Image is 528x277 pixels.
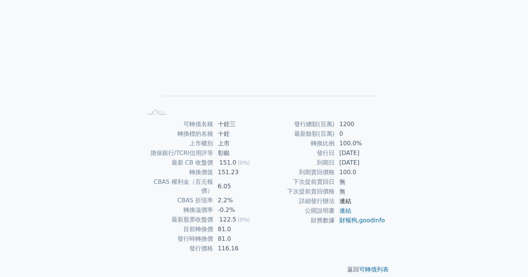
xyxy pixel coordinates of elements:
td: 十銓三 [213,119,264,129]
td: 擔保銀行/TCRI信用評等 [143,148,213,158]
td: 發行時轉換價 [143,234,213,244]
td: 最新股票收盤價 [143,215,213,224]
g: Chart [155,18,377,107]
td: 最新 CB 收盤價 [143,158,213,168]
td: , [335,216,386,225]
div: 151.0 [218,158,238,167]
td: [DATE] [335,148,386,158]
td: 轉換價值 [143,168,213,177]
td: 116.16 [213,244,264,253]
div: 122.5 [218,215,238,224]
td: [DATE] [335,158,386,168]
td: 到期賣回價格 [264,168,335,177]
td: 151.23 [213,168,264,177]
td: 6.05 [213,177,264,196]
td: 1200 [335,119,386,129]
td: CBAS 權利金（百元報價） [143,177,213,196]
td: 2.2% [213,196,264,205]
a: goodinfo [359,217,385,224]
td: 81.0 [213,234,264,244]
td: 發行總額(百萬) [264,119,335,129]
td: 目前轉換價 [143,224,213,234]
td: -0.2% [213,205,264,215]
td: 詳細發行辦法 [264,196,335,206]
td: 公開說明書 [264,206,335,216]
td: 0 [335,129,386,139]
a: 可轉債列表 [359,266,389,273]
td: 無 [335,187,386,196]
td: 無 [335,177,386,187]
td: 財務數據 [264,216,335,225]
td: 彰銀 [213,148,264,158]
td: 可轉債名稱 [143,119,213,129]
p: 返回 [134,265,395,274]
a: 財報狗 [339,217,357,224]
td: 發行價格 [143,244,213,253]
td: CBAS 折現率 [143,196,213,205]
td: 到期日 [264,158,335,168]
td: 發行日 [264,148,335,158]
a: 連結 [339,197,351,205]
td: 100.0 [335,168,386,177]
td: 上市 [213,139,264,148]
span: (0%) [238,160,250,166]
span: (0%) [238,217,250,223]
td: 下次提前賣回日 [264,177,335,187]
a: 連結 [339,207,351,214]
td: 上市櫃別 [143,139,213,148]
td: 轉換比例 [264,139,335,148]
td: 100.0% [335,139,386,148]
td: 最新餘額(百萬) [264,129,335,139]
td: 十銓 [213,129,264,139]
td: 下次提前賣回價格 [264,187,335,196]
td: 81.0 [213,224,264,234]
td: 轉換標的名稱 [143,129,213,139]
td: 轉換溢價率 [143,205,213,215]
